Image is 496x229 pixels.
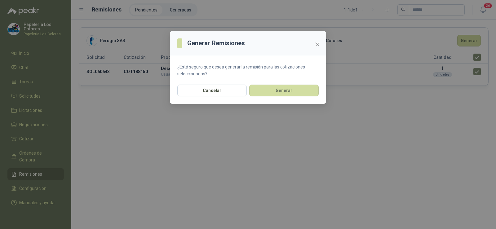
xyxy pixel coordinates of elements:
[187,38,245,48] h3: Generar Remisiones
[312,39,322,49] button: Close
[249,85,319,96] button: Generar
[315,42,320,47] span: close
[177,85,247,96] button: Cancelar
[177,64,319,77] p: ¿Está seguro que desea generar la remisión para las cotizaciones seleccionadas?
